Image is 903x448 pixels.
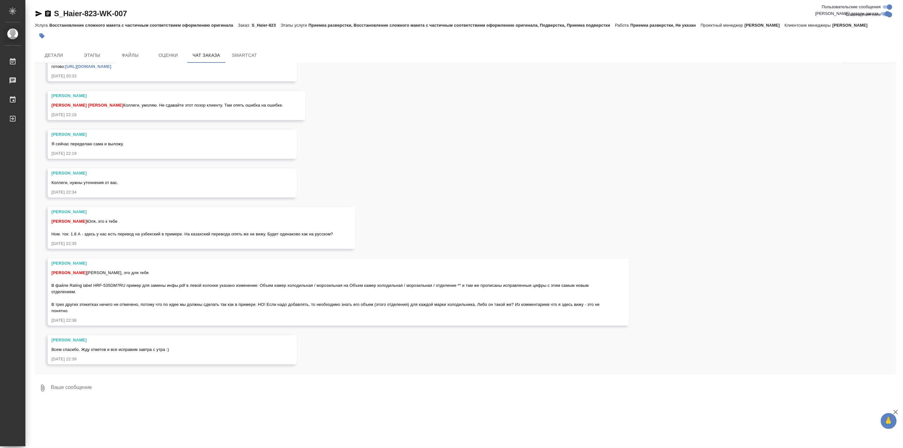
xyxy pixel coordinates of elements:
[51,219,333,236] span: Юля, это к тебе Ном. ток: 1.8 А - здесь у нас есть перевод на узбекский в примере. На казахский п...
[35,29,49,43] button: Добавить тэг
[35,23,49,28] p: Услуга
[631,23,701,28] p: Приемка разверстки, Не указан
[822,4,881,10] span: Пользовательские сообщения
[815,10,879,17] span: [PERSON_NAME] детали заказа
[191,51,222,59] span: Чат заказа
[252,23,281,28] p: S_Haier-823
[51,180,118,185] span: Коллеги, нужны уточнения от вас.
[51,103,87,108] span: [PERSON_NAME]
[51,337,275,343] div: [PERSON_NAME]
[49,23,238,28] p: Восстановление сложного макета с частичным соответствием оформлению оригинала
[51,356,275,362] div: [DATE] 22:39
[115,51,145,59] span: Файлы
[51,64,111,69] span: готово:
[65,64,111,69] a: [URL][DOMAIN_NAME]
[51,240,333,247] div: [DATE] 22:35
[51,150,275,157] div: [DATE] 22:19
[238,23,252,28] p: Заказ:
[846,11,881,18] span: Оповещения-логи
[51,73,275,79] div: [DATE] 20:33
[281,23,309,28] p: Этапы услуги
[51,112,283,118] div: [DATE] 22:18
[51,219,87,224] span: [PERSON_NAME]
[833,23,873,28] p: [PERSON_NAME]
[701,23,745,28] p: Проектный менеджер
[44,10,52,17] button: Скопировать ссылку
[881,413,897,429] button: 🙏
[51,317,607,324] div: [DATE] 22:38
[51,189,275,195] div: [DATE] 22:34
[51,260,607,267] div: [PERSON_NAME]
[745,23,785,28] p: [PERSON_NAME]
[51,270,87,275] span: [PERSON_NAME]
[54,9,127,18] a: S_Haier-823-WK-007
[229,51,260,59] span: SmartCat
[88,103,123,108] span: [PERSON_NAME]
[785,23,833,28] p: Клиентские менеджеры
[615,23,631,28] p: Работа
[51,131,275,138] div: [PERSON_NAME]
[51,209,333,215] div: [PERSON_NAME]
[51,103,283,108] span: Коллеги, умоляю. Не сдавайте этот позор клиенту. Там опять ошибка на ошибке.
[883,414,894,428] span: 🙏
[51,347,169,352] span: Всем спасибо. Жду ответов и все исправим завтра с утра :)
[39,51,69,59] span: Детали
[51,93,283,99] div: [PERSON_NAME]
[309,23,615,28] p: Приемка разверстки, Восстановление сложного макета с частичным соответствием оформлению оригинала...
[153,51,184,59] span: Оценки
[77,51,107,59] span: Этапы
[51,270,601,313] span: [PERSON_NAME], это для тебя В файле Rating label HRF-535DM7RU пример для замены инфы.pdf в левой ...
[51,170,275,176] div: [PERSON_NAME]
[51,142,124,146] span: Я сейчас переделаю сама и выложу.
[35,10,43,17] button: Скопировать ссылку для ЯМессенджера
